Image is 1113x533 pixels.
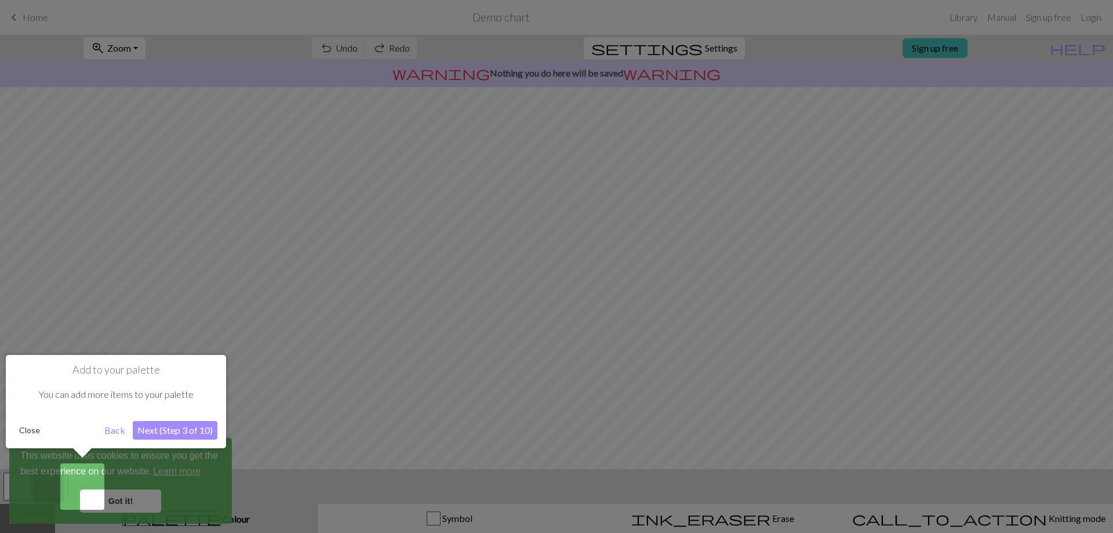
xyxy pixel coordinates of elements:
[14,376,217,412] div: You can add more items to your palette
[133,421,217,440] button: Next (Step 3 of 10)
[14,422,45,439] button: Close
[6,355,226,448] div: Add to your palette
[14,364,217,376] h1: Add to your palette
[100,421,130,440] button: Back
